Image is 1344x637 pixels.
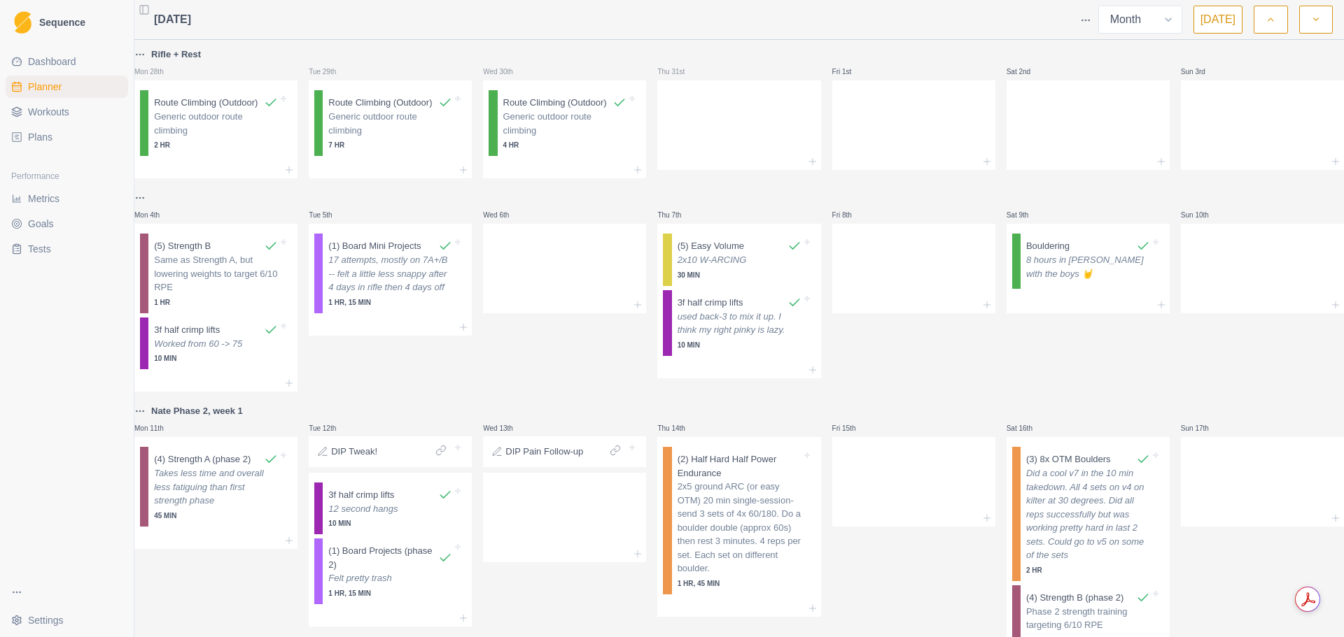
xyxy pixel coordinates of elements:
[309,436,472,467] div: DIP Tweak!
[489,90,640,156] div: Route Climbing (Outdoor)Generic outdoor route climbing4 HR
[657,210,699,220] p: Thu 7th
[328,588,452,599] p: 1 HR, 15 MIN
[28,55,76,69] span: Dashboard
[663,234,815,286] div: (5) Easy Volume2x10 W-ARCING30 MIN
[154,239,211,253] p: (5) Strength B
[1181,423,1223,434] p: Sun 17th
[1007,423,1049,434] p: Sat 16th
[140,234,292,313] div: (5) Strength BSame as Strength A, but lowering weights to target 6/10 RPE1 HR
[678,239,744,253] p: (5) Easy Volume
[328,518,452,529] p: 10 MIN
[151,48,201,62] p: Rifle + Rest
[1026,591,1123,605] p: (4) Strength B (phase 2)
[328,239,421,253] p: (1) Board Mini Projects
[154,353,278,364] p: 10 MIN
[503,140,627,150] p: 4 HR
[6,213,128,235] a: Goals
[328,544,438,571] p: (1) Board Projects (phase 2)
[154,297,278,308] p: 1 HR
[140,447,292,527] div: (4) Strength A (phase 2)Takes less time and overall less fatiguing than first strength phase45 MIN
[678,253,801,267] p: 2x10 W-ARCING
[328,571,452,585] p: Felt pretty trash
[832,66,874,77] p: Fri 1st
[328,110,452,137] p: Generic outdoor route climbing
[140,317,292,370] div: 3f half crimp liftsWorked from 60 -> 7510 MIN
[134,66,176,77] p: Mon 28th
[678,270,801,280] p: 30 MIN
[154,96,258,110] p: Route Climbing (Outdoor)
[1026,239,1070,253] p: Bouldering
[154,11,191,28] span: [DATE]
[134,210,176,220] p: Mon 4th
[309,423,351,434] p: Tue 12th
[678,340,801,350] p: 10 MIN
[331,445,377,459] p: DIP Tweak!
[483,66,525,77] p: Wed 30th
[28,217,54,231] span: Goals
[134,423,176,434] p: Mon 11th
[678,296,743,310] p: 3f half crimp lifts
[309,210,351,220] p: Tue 5th
[1026,565,1150,575] p: 2 HR
[1193,6,1242,34] button: [DATE]
[503,96,607,110] p: Route Climbing (Outdoor)
[678,578,801,589] p: 1 HR, 45 MIN
[6,50,128,73] a: Dashboard
[328,502,452,516] p: 12 second hangs
[483,423,525,434] p: Wed 13th
[151,404,243,418] p: Nate Phase 2, week 1
[154,466,278,508] p: Takes less time and overall less fatiguing than first strength phase
[328,140,452,150] p: 7 HR
[6,238,128,260] a: Tests
[1007,66,1049,77] p: Sat 2nd
[483,210,525,220] p: Wed 6th
[39,17,85,27] span: Sequence
[832,210,874,220] p: Fri 8th
[328,297,452,308] p: 1 HR, 15 MIN
[1181,210,1223,220] p: Sun 10th
[832,423,874,434] p: Fri 15th
[6,101,128,123] a: Workouts
[314,234,466,313] div: (1) Board Mini Projects17 attempts, mostly on 7A+/B -- felt a little less snappy after 4 days in ...
[503,110,627,137] p: Generic outdoor route climbing
[6,609,128,631] button: Settings
[309,66,351,77] p: Tue 29th
[6,6,128,39] a: LogoSequence
[314,538,466,604] div: (1) Board Projects (phase 2)Felt pretty trash1 HR, 15 MIN
[663,290,815,356] div: 3f half crimp liftsused back-3 to mix it up. I think my right pinky is lazy.10 MIN
[678,480,801,575] p: 2x5 ground ARC (or easy OTM) 20 min single-session-send 3 sets of 4x 60/180. Do a boulder double ...
[6,76,128,98] a: Planner
[154,337,278,351] p: Worked from 60 -> 75
[657,66,699,77] p: Thu 31st
[328,488,394,502] p: 3f half crimp lifts
[14,11,31,34] img: Logo
[28,105,69,119] span: Workouts
[28,192,59,206] span: Metrics
[28,80,62,94] span: Planner
[6,126,128,148] a: Plans
[140,90,292,156] div: Route Climbing (Outdoor)Generic outdoor route climbing2 HR
[663,447,815,594] div: (2) Half Hard Half Power Endurance2x5 ground ARC (or easy OTM) 20 min single-session-send 3 sets ...
[1026,605,1150,632] p: Phase 2 strength training targeting 6/10 RPE
[154,323,220,337] p: 3f half crimp lifts
[483,436,646,467] div: DIP Pain Follow-up
[6,187,128,210] a: Metrics
[154,140,278,150] p: 2 HR
[154,510,278,521] p: 45 MIN
[1012,234,1164,289] div: Bouldering8 hours in [PERSON_NAME] with the boys 🤘
[678,310,801,337] p: used back-3 to mix it up. I think my right pinky is lazy.
[1012,447,1164,581] div: (3) 8x OTM BouldersDid a cool v7 in the 10 min takedown. All 4 sets on v4 on kilter at 30 degrees...
[1026,253,1150,280] p: 8 hours in [PERSON_NAME] with the boys 🤘
[314,482,466,535] div: 3f half crimp lifts12 second hangs10 MIN
[154,452,251,466] p: (4) Strength A (phase 2)
[505,445,583,459] p: DIP Pain Follow-up
[657,423,699,434] p: Thu 14th
[154,110,278,137] p: Generic outdoor route climbing
[328,253,452,294] p: 17 attempts, mostly on 7A+/B -- felt a little less snappy after 4 days in rifle then 4 days off
[1007,210,1049,220] p: Sat 9th
[1026,466,1150,562] p: Did a cool v7 in the 10 min takedown. All 4 sets on v4 on kilter at 30 degrees. Did all reps succ...
[1181,66,1223,77] p: Sun 3rd
[28,130,52,144] span: Plans
[314,90,466,156] div: Route Climbing (Outdoor)Generic outdoor route climbing7 HR
[6,165,128,187] div: Performance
